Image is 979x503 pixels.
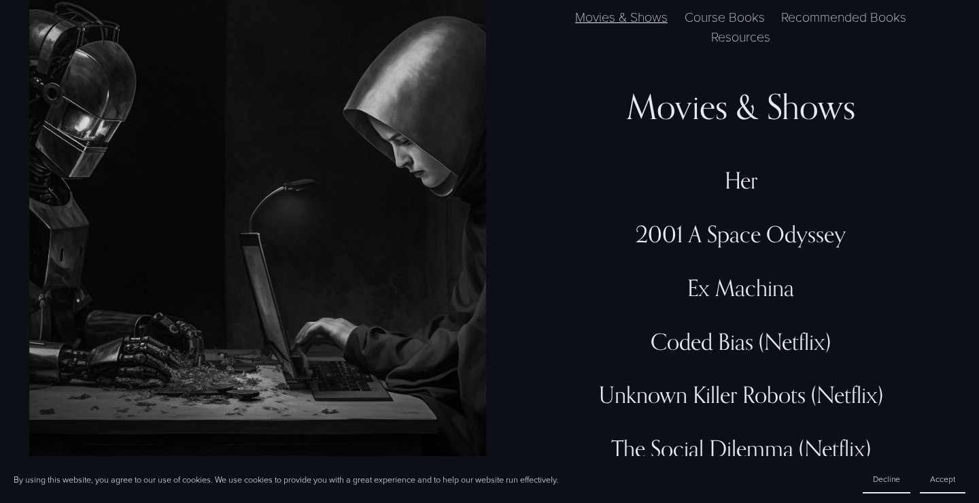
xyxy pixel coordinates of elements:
[14,474,558,486] p: By using this website, you agree to our use of cookies. We use cookies to provide you with a grea...
[532,329,949,356] div: Coded Bias (Netflix)
[532,86,949,489] div: Movies & Shows
[774,7,912,27] label: Recommended Books
[532,86,949,128] div: Movies & Shows
[532,275,949,302] div: Ex Machina
[532,382,949,409] div: Unknown Killer Robots (Netflix)
[873,473,900,485] span: Decline
[532,221,949,248] div: 2001 A Space Odyssey
[704,27,776,46] label: Resources
[568,7,674,27] label: Movies & Shows
[532,436,949,463] div: The Social Dilemma (Netflix)
[920,466,965,493] button: Accept
[532,167,949,195] div: Her
[863,466,910,493] button: Decline
[930,473,955,485] span: Accept
[678,7,771,27] label: Course Books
